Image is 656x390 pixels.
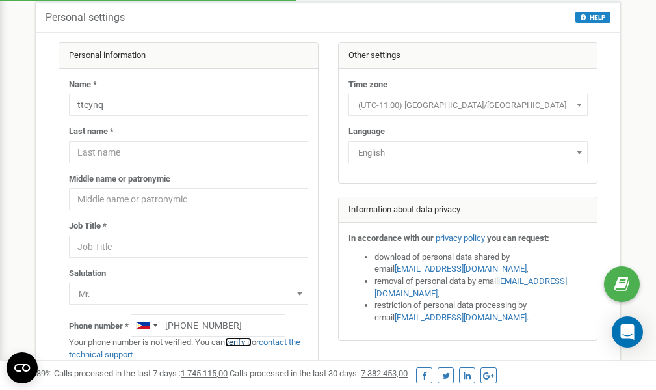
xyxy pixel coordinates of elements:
[69,188,308,210] input: Middle name or patronymic
[487,233,549,243] strong: you can request:
[612,316,643,348] div: Open Intercom Messenger
[348,233,434,243] strong: In accordance with our
[348,126,385,138] label: Language
[575,12,610,23] button: HELP
[69,173,170,186] label: Middle name or patronymic
[348,94,588,116] span: (UTC-11:00) Pacific/Midway
[69,337,308,361] p: Your phone number is not verified. You can or
[69,79,97,91] label: Name *
[73,285,304,303] span: Mr.
[348,79,387,91] label: Time zone
[353,96,583,115] span: (UTC-11:00) Pacific/Midway
[374,275,588,299] li: removal of personal data by email ,
[59,43,318,69] div: Personal information
[353,144,583,162] span: English
[348,141,588,163] span: English
[69,283,308,305] span: Mr.
[374,299,588,324] li: restriction of personal data processing by email .
[230,369,408,378] span: Calls processed in the last 30 days :
[54,369,228,378] span: Calls processed in the last 7 days :
[69,268,106,280] label: Salutation
[69,141,308,163] input: Last name
[181,369,228,378] u: 1 745 115,00
[374,276,567,298] a: [EMAIL_ADDRESS][DOMAIN_NAME]
[69,126,114,138] label: Last name *
[361,369,408,378] u: 7 382 453,00
[374,251,588,275] li: download of personal data shared by email ,
[436,233,485,243] a: privacy policy
[131,314,285,337] input: +1-800-555-55-55
[69,94,308,116] input: Name
[131,315,161,336] div: Telephone country code
[7,352,38,383] button: Open CMP widget
[395,264,527,273] a: [EMAIL_ADDRESS][DOMAIN_NAME]
[46,12,125,23] h5: Personal settings
[339,43,597,69] div: Other settings
[225,337,252,347] a: verify it
[69,236,308,258] input: Job Title
[69,337,300,359] a: contact the technical support
[69,220,107,232] label: Job Title *
[69,320,129,333] label: Phone number *
[395,313,527,322] a: [EMAIL_ADDRESS][DOMAIN_NAME]
[339,197,597,223] div: Information about data privacy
